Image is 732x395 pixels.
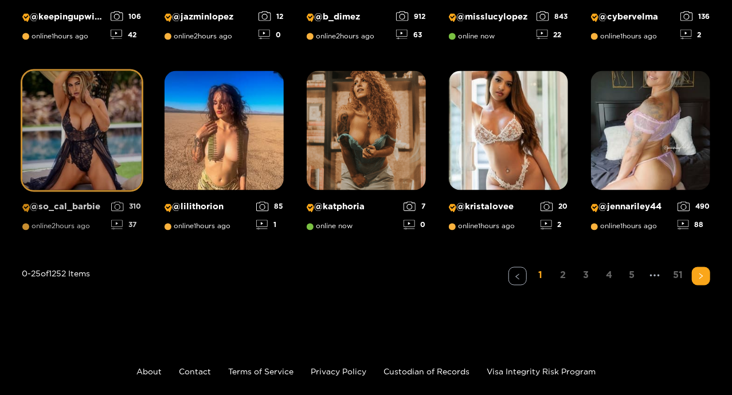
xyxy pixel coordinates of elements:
[449,71,568,238] a: Creator Profile Image: kristalovee@kristaloveeonline1hours ago202
[307,32,375,40] span: online 2 hours ago
[136,367,162,376] a: About
[591,71,710,238] a: Creator Profile Image: jennariley44@jennariley44online1hours ago49088
[591,202,672,213] p: @ jennariley44
[307,71,426,238] a: Creator Profile Image: katphoria@katphoriaonline now70
[678,202,710,212] div: 490
[22,71,142,190] img: Creator Profile Image: so_cal_barbie
[669,267,687,284] a: 51
[396,11,426,21] div: 912
[396,30,426,40] div: 63
[311,367,366,376] a: Privacy Policy
[541,220,568,230] div: 2
[256,220,284,230] div: 1
[646,267,664,286] li: Next 5 Pages
[307,202,398,213] p: @ katphoria
[228,367,293,376] a: Terms of Service
[680,30,710,40] div: 2
[111,11,142,21] div: 106
[259,11,284,21] div: 12
[600,267,619,286] li: 4
[111,202,142,212] div: 310
[646,267,664,286] span: •••
[259,30,284,40] div: 0
[554,267,573,286] li: 2
[591,11,675,22] p: @ cybervelma
[449,222,515,230] span: online 1 hours ago
[111,220,142,230] div: 37
[307,71,426,190] img: Creator Profile Image: katphoria
[165,222,231,230] span: online 1 hours ago
[449,202,535,213] p: @ kristalovee
[111,30,142,40] div: 42
[256,202,284,212] div: 85
[623,267,641,286] li: 5
[698,273,704,280] span: right
[508,267,527,286] li: Previous Page
[541,202,568,212] div: 20
[165,71,284,190] img: Creator Profile Image: lilithorion
[487,367,596,376] a: Visa Integrity Risk Program
[591,32,657,40] span: online 1 hours ago
[449,11,531,22] p: @ misslucylopez
[600,267,619,284] a: 4
[554,267,573,284] a: 2
[404,220,426,230] div: 0
[678,220,710,230] div: 88
[165,71,284,238] a: Creator Profile Image: lilithorion@lilithoriononline1hours ago851
[692,267,710,286] button: right
[623,267,641,284] a: 5
[449,71,568,190] img: Creator Profile Image: kristalovee
[591,71,710,190] img: Creator Profile Image: jennariley44
[531,267,550,286] li: 1
[307,11,390,22] p: @ b_dimez
[537,11,568,21] div: 843
[22,71,142,238] a: Creator Profile Image: so_cal_barbie@so_cal_barbieonline2hours ago31037
[508,267,527,286] button: left
[179,367,211,376] a: Contact
[531,267,550,284] a: 1
[22,267,91,331] div: 0 - 25 of 1252 items
[449,32,495,40] span: online now
[692,267,710,286] li: Next Page
[577,267,596,286] li: 3
[577,267,596,284] a: 3
[22,32,89,40] span: online 1 hours ago
[404,202,426,212] div: 7
[22,11,105,22] p: @ keepingupwithmo
[165,202,250,213] p: @ lilithorion
[669,267,687,286] li: 51
[591,222,657,230] span: online 1 hours ago
[537,30,568,40] div: 22
[680,11,710,21] div: 136
[383,367,469,376] a: Custodian of Records
[165,11,253,22] p: @ jazminlopez
[165,32,233,40] span: online 2 hours ago
[307,222,353,230] span: online now
[514,273,521,280] span: left
[22,222,91,230] span: online 2 hours ago
[22,202,105,213] p: @ so_cal_barbie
